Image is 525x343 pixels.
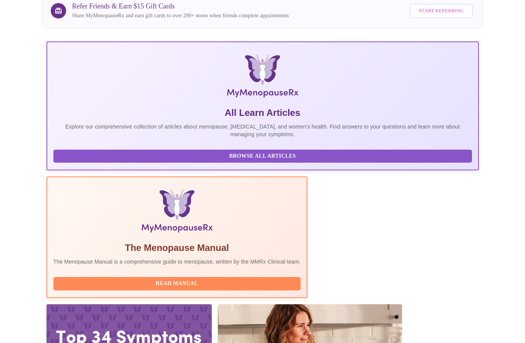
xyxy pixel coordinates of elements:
p: The Menopause Manual is a comprehensive guide to menopause, written by the MMRx Clinical team. [53,258,301,265]
a: Browse All Articles [53,152,474,158]
span: Browse All Articles [61,152,464,161]
span: Start Referring [419,7,464,15]
span: Read Manual [61,279,293,289]
img: MyMenopauseRx Logo [118,54,407,101]
h3: Refer Friends & Earn $15 Gift Cards [72,2,289,10]
button: Read Manual [53,277,301,290]
h5: The Menopause Manual [53,242,301,254]
p: Share MyMenopauseRx and earn gift cards to over 200+ stores when friends complete appointments [72,12,289,20]
a: Read Manual [53,280,303,286]
button: Browse All Articles [53,150,472,163]
img: Menopause Manual [93,190,261,236]
p: Explore our comprehensive collection of articles about menopause, [MEDICAL_DATA], and women's hea... [53,123,472,138]
h5: All Learn Articles [53,107,472,119]
button: Start Referring [410,4,472,18]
